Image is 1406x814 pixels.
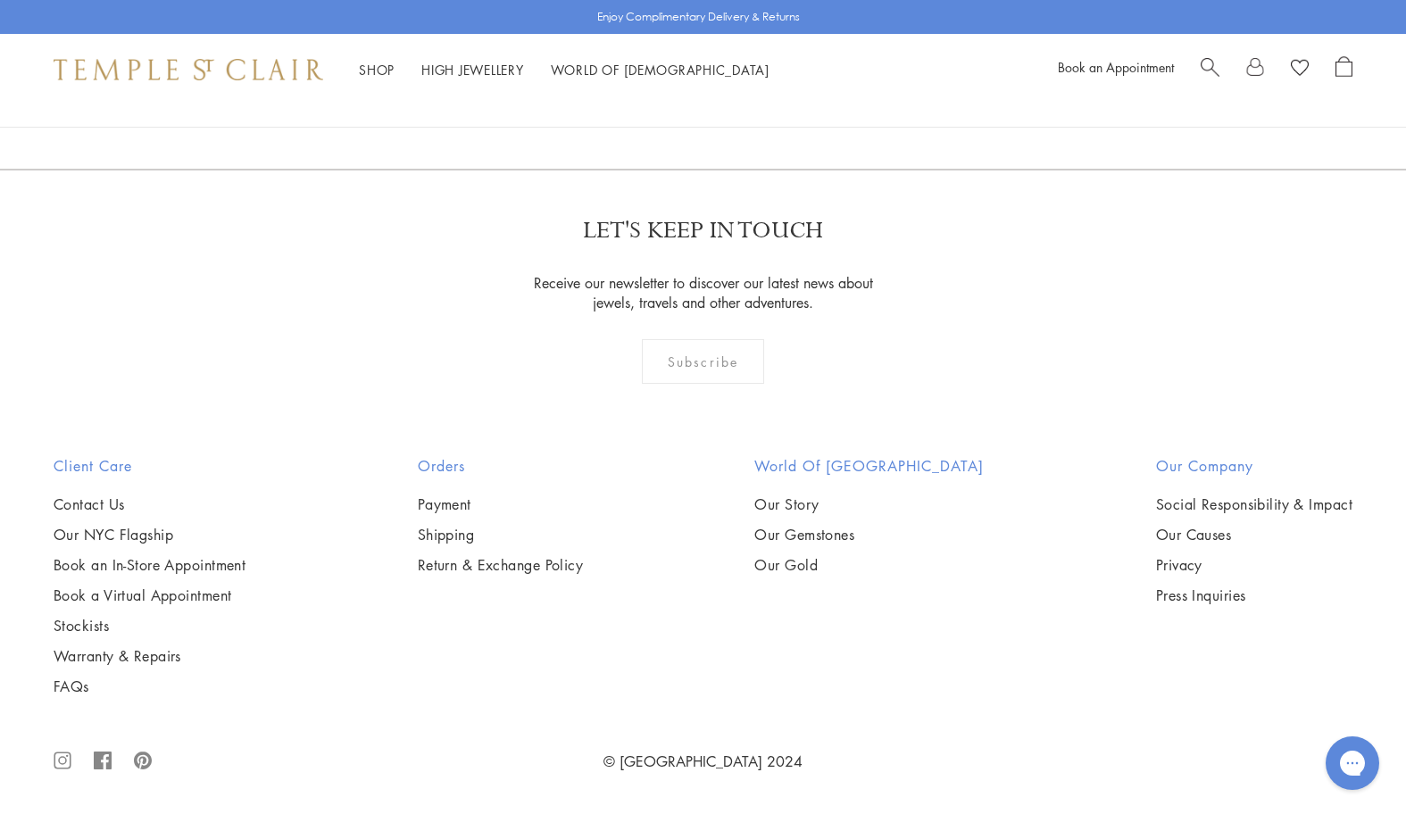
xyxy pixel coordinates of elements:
a: Search [1201,56,1219,83]
a: Payment [418,494,584,514]
a: Contact Us [54,494,245,514]
a: View Wishlist [1291,56,1309,83]
div: Subscribe [642,339,764,384]
a: Open Shopping Bag [1335,56,1352,83]
h2: Client Care [54,455,245,477]
a: Book a Virtual Appointment [54,586,245,605]
h2: World of [GEOGRAPHIC_DATA] [754,455,984,477]
a: Book an In-Store Appointment [54,555,245,575]
a: Warranty & Repairs [54,646,245,666]
p: Enjoy Complimentary Delivery & Returns [597,8,800,26]
a: Privacy [1156,555,1352,575]
a: High JewelleryHigh Jewellery [421,61,524,79]
h2: Orders [418,455,584,477]
a: Our Causes [1156,525,1352,544]
a: Our Gold [754,555,984,575]
a: FAQs [54,677,245,696]
h2: Our Company [1156,455,1352,477]
nav: Main navigation [359,59,770,81]
img: Temple St. Clair [54,59,323,80]
a: Our Story [754,494,984,514]
iframe: Gorgias live chat messenger [1317,730,1388,796]
a: © [GEOGRAPHIC_DATA] 2024 [603,752,803,771]
a: Stockists [54,616,245,635]
p: LET'S KEEP IN TOUCH [583,215,823,246]
a: Book an Appointment [1058,58,1174,76]
a: Return & Exchange Policy [418,555,584,575]
a: Social Responsibility & Impact [1156,494,1352,514]
a: Shipping [418,525,584,544]
a: Our NYC Flagship [54,525,245,544]
p: Receive our newsletter to discover our latest news about jewels, travels and other adventures. [522,273,884,312]
a: World of [DEMOGRAPHIC_DATA]World of [DEMOGRAPHIC_DATA] [551,61,770,79]
a: ShopShop [359,61,395,79]
a: Press Inquiries [1156,586,1352,605]
a: Our Gemstones [754,525,984,544]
